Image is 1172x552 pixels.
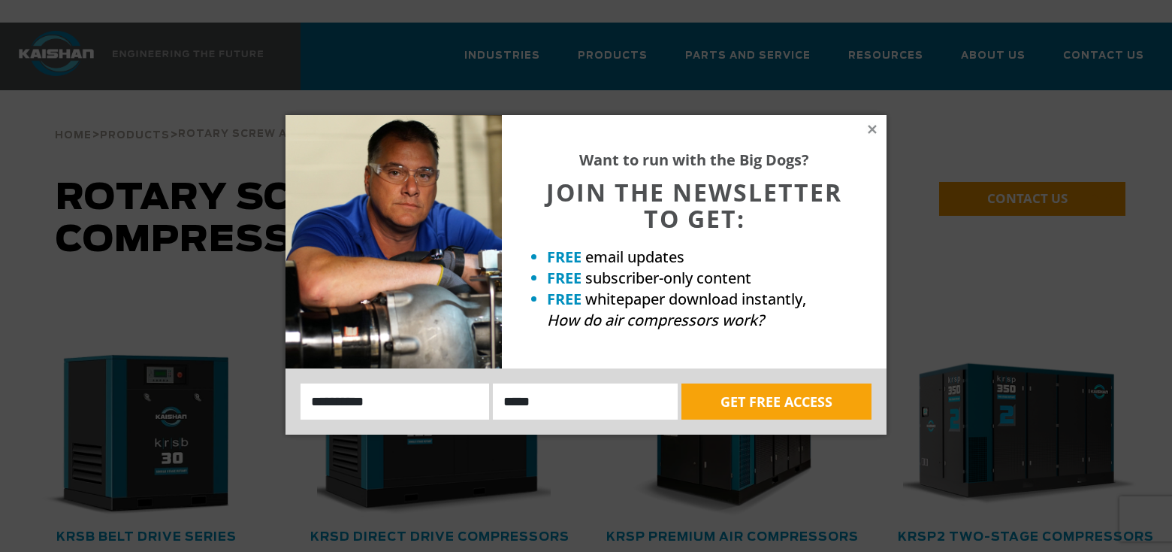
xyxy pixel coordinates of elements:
span: subscriber-only content [585,268,751,288]
input: Name: [301,384,489,420]
strong: FREE [547,289,581,309]
strong: FREE [547,268,581,288]
span: whitepaper download instantly, [585,289,806,309]
input: Email [493,384,678,420]
button: Close [865,123,879,136]
strong: FREE [547,247,581,267]
span: email updates [585,247,684,267]
span: JOIN THE NEWSLETTER TO GET: [546,176,842,235]
button: GET FREE ACCESS [681,384,871,420]
em: How do air compressors work? [547,310,764,330]
strong: Want to run with the Big Dogs? [579,150,809,170]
